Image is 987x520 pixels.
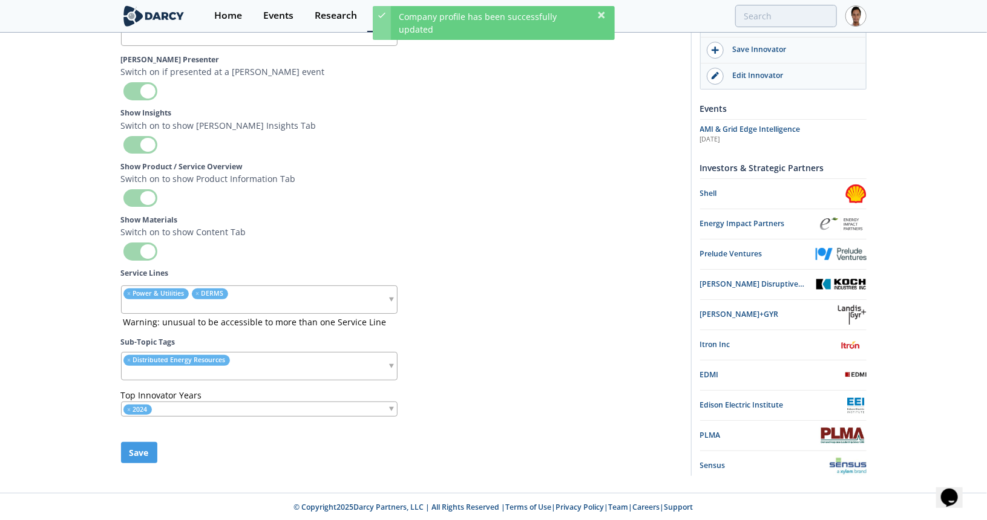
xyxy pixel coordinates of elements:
[845,5,867,27] img: Profile
[700,98,867,119] div: Events
[835,334,867,356] img: Itron Inc
[936,472,975,508] iframe: chat widget
[121,5,187,27] img: logo-wide.svg
[123,355,230,365] li: Distributed Energy Resources
[128,356,131,364] span: remove element
[700,460,830,471] div: Sensus
[700,218,816,229] div: Energy Impact Partners
[700,455,867,476] a: Sensus Sensus
[830,455,867,476] img: Sensus
[700,365,867,386] a: EDMI EDMI
[700,339,835,350] div: Itron Inc
[700,425,867,446] a: PLMA PLMA
[315,11,357,21] div: Research
[121,337,683,348] label: Sub-Topic Tags
[701,37,866,63] button: Save Innovator
[735,5,837,27] input: Advanced Search
[121,389,202,401] label: Top Innovator Years
[845,183,867,204] img: Shell
[700,244,867,265] a: Prelude Ventures Prelude Ventures
[609,502,629,512] a: Team
[123,288,189,299] li: Power & Utilities
[263,11,293,21] div: Events
[121,442,157,463] button: Save
[121,161,392,172] label: Show Product / Service Overview
[121,119,392,132] p: Switch on to show [PERSON_NAME] Insights Tab
[700,124,867,145] a: AMI & Grid Edge Intelligence [DATE]
[700,395,867,416] a: Edison Electric Institute Edison Electric Institute
[633,502,660,512] a: Careers
[121,285,398,313] div: remove element Power & Utilities remove element DERMS
[845,365,867,386] img: EDMI
[123,405,152,415] li: 2024
[700,124,801,134] span: AMI & Grid Edge Intelligence
[664,502,694,512] a: Support
[121,108,392,119] label: Show Insights
[123,316,683,328] div: Warning: unusual to be accessible to more than one Service Line
[121,172,392,185] p: Switch on to show Product Information Tab
[128,289,131,297] span: remove element
[121,268,683,279] label: Service Lines
[121,401,398,417] div: remove element 2024
[128,405,131,414] span: remove element
[700,135,867,145] div: [DATE]
[724,70,859,81] div: Edit Innovator
[121,215,392,226] label: Show Materials
[700,309,838,320] div: [PERSON_NAME]+GYR
[506,502,552,512] a: Terms of Use
[700,334,867,356] a: Itron Inc Itron Inc
[214,11,242,21] div: Home
[700,430,819,441] div: PLMA
[819,425,866,446] img: PLMA
[700,274,867,295] a: [PERSON_NAME] Disruptive Technologies Koch Disruptive Technologies
[700,279,816,290] div: [PERSON_NAME] Disruptive Technologies
[700,304,867,325] a: [PERSON_NAME]+GYR LANDIS+GYR
[196,289,200,297] span: remove element
[700,400,845,411] div: Edison Electric Institute
[838,304,867,325] img: LANDIS+GYR
[701,63,866,89] a: Edit Innovator
[121,54,392,65] label: [PERSON_NAME] Presenter
[845,395,867,416] img: Edison Electric Institute
[121,65,392,78] p: Switch on if presented at a [PERSON_NAME] event
[121,352,398,380] div: remove element Distributed Energy Resources
[724,44,859,55] div: Save Innovator
[816,248,867,260] img: Prelude Ventures
[816,279,867,290] img: Koch Disruptive Technologies
[700,213,867,235] a: Energy Impact Partners Energy Impact Partners
[391,6,615,40] div: Company profile has been successfully updated
[556,502,605,512] a: Privacy Policy
[46,502,942,513] p: © Copyright 2025 Darcy Partners, LLC | All Rights Reserved | | | | |
[700,249,816,259] div: Prelude Ventures
[597,10,606,20] div: Dismiss this notification
[700,188,845,199] div: Shell
[192,288,228,299] li: DERMS
[700,157,867,178] div: Investors & Strategic Partners
[816,214,867,234] img: Energy Impact Partners
[121,226,392,238] p: Switch on to show Content Tab
[700,183,867,204] a: Shell Shell
[700,369,845,380] div: EDMI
